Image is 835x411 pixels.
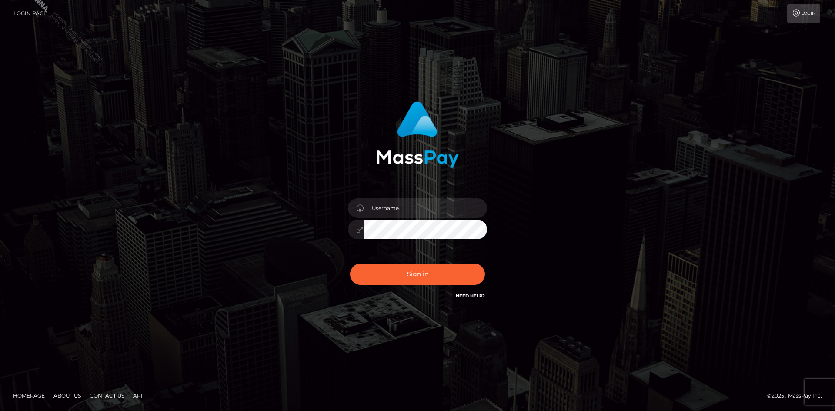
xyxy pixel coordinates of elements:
[130,389,146,402] a: API
[376,101,459,168] img: MassPay Login
[50,389,84,402] a: About Us
[767,391,828,401] div: © 2025 , MassPay Inc.
[350,264,485,285] button: Sign in
[456,293,485,299] a: Need Help?
[10,389,48,402] a: Homepage
[13,4,47,23] a: Login Page
[86,389,128,402] a: Contact Us
[787,4,820,23] a: Login
[364,198,487,218] input: Username...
